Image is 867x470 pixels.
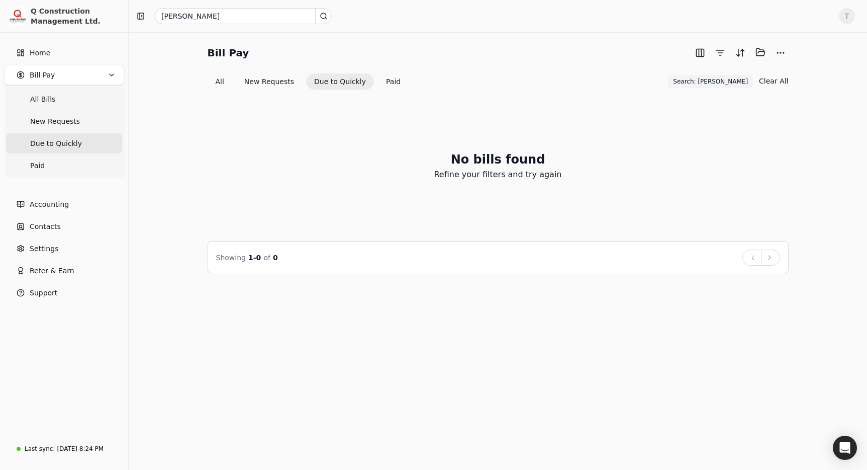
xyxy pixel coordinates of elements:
[833,436,857,460] div: Open Intercom Messenger
[6,133,122,153] a: Due to Quickly
[30,244,58,254] span: Settings
[30,94,55,105] span: All Bills
[4,43,124,63] a: Home
[30,116,80,127] span: New Requests
[236,73,302,90] button: New Requests
[434,169,561,181] p: Refine your filters and try again
[30,161,45,171] span: Paid
[378,73,409,90] button: Paid
[9,7,27,25] img: 3171ca1f-602b-4dfe-91f0-0ace091e1481.jpeg
[30,138,82,149] span: Due to Quickly
[4,65,124,85] button: Bill Pay
[273,254,278,262] span: 0
[839,8,855,24] button: T
[4,194,124,214] a: Accounting
[248,254,261,262] span: 1 - 0
[30,70,55,81] span: Bill Pay
[773,45,789,61] button: More
[6,155,122,176] a: Paid
[4,216,124,237] a: Contacts
[4,283,124,303] button: Support
[451,150,545,169] h2: No bills found
[30,288,57,298] span: Support
[31,6,120,26] div: Q Construction Management Ltd.
[4,440,124,458] a: Last sync:[DATE] 8:24 PM
[4,239,124,259] a: Settings
[6,111,122,131] a: New Requests
[759,73,788,89] button: Clear All
[732,45,748,61] button: Sort
[306,73,374,90] button: Due to Quickly
[155,8,332,24] input: Search
[6,89,122,109] a: All Bills
[4,261,124,281] button: Refer & Earn
[752,44,768,60] button: Batch (0)
[30,221,61,232] span: Contacts
[30,266,74,276] span: Refer & Earn
[208,73,409,90] div: Invoice filter options
[208,73,232,90] button: All
[208,45,249,61] h2: Bill Pay
[216,254,246,262] span: Showing
[30,48,50,58] span: Home
[25,444,55,453] div: Last sync:
[668,75,753,88] button: Search: [PERSON_NAME]
[673,77,748,86] span: Search: [PERSON_NAME]
[30,199,69,210] span: Accounting
[263,254,270,262] span: of
[57,444,104,453] div: [DATE] 8:24 PM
